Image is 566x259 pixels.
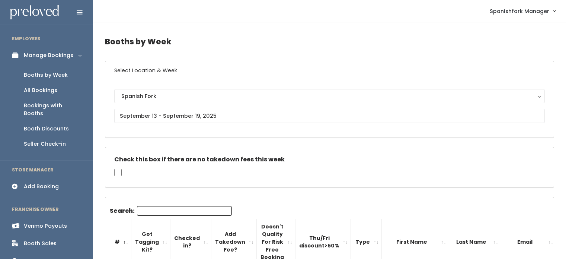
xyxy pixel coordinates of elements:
span: Spanishfork Manager [490,7,549,15]
div: Seller Check-in [24,140,66,148]
img: preloved logo [10,5,59,20]
input: Search: [137,206,232,216]
div: Manage Bookings [24,51,73,59]
h5: Check this box if there are no takedown fees this week [114,156,545,163]
div: All Bookings [24,86,57,94]
div: Venmo Payouts [24,222,67,230]
div: Booth Sales [24,240,57,247]
h6: Select Location & Week [105,61,554,80]
div: Spanish Fork [121,92,538,100]
input: September 13 - September 19, 2025 [114,109,545,123]
div: Add Booking [24,183,59,190]
label: Search: [110,206,232,216]
h4: Booths by Week [105,31,554,52]
a: Spanishfork Manager [482,3,563,19]
div: Booth Discounts [24,125,69,133]
button: Spanish Fork [114,89,545,103]
div: Booths by Week [24,71,68,79]
div: Bookings with Booths [24,102,81,117]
